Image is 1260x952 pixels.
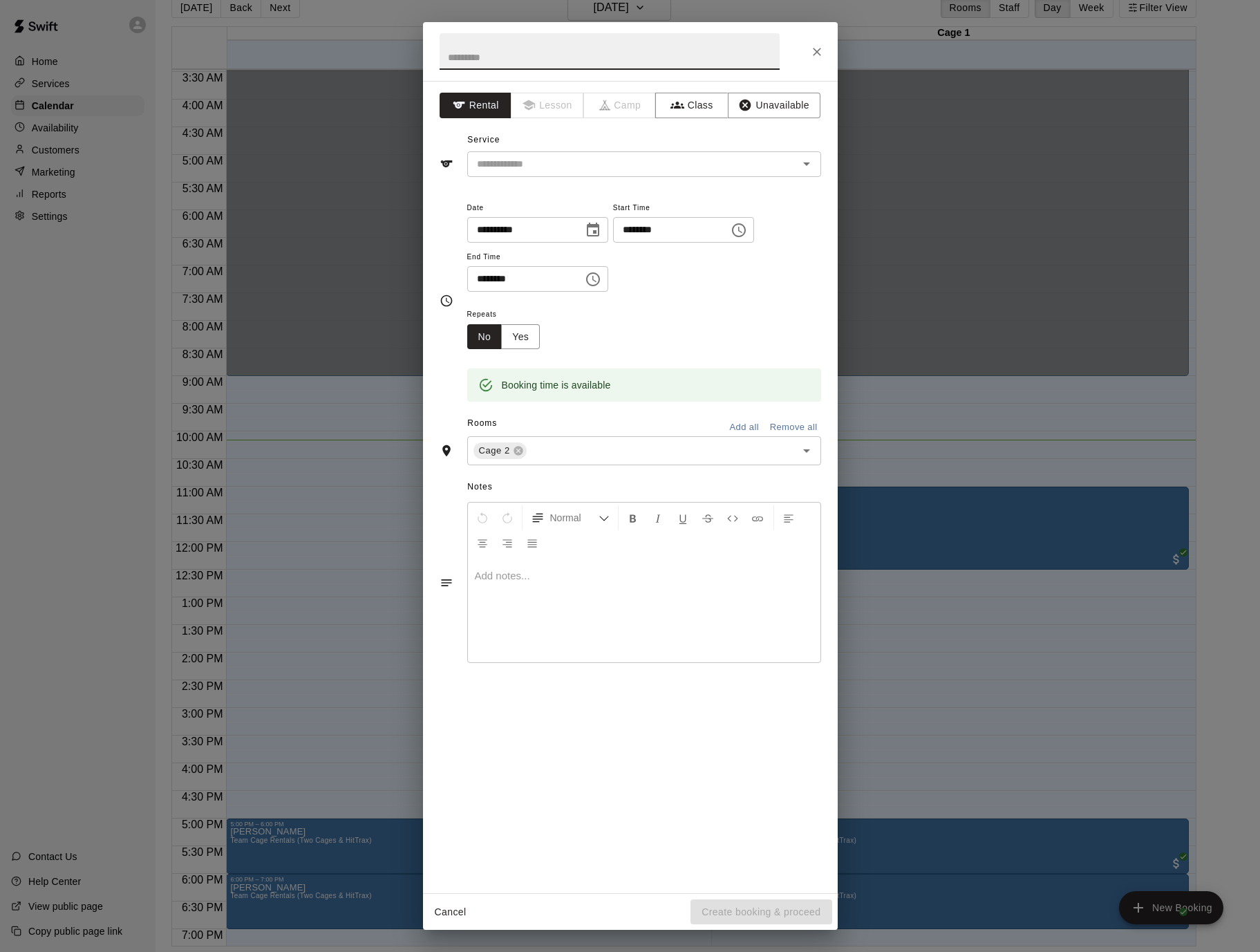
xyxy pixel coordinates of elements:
span: Service [467,135,500,144]
button: Left Align [777,505,800,530]
span: Camps can only be created in the Services page [584,93,657,118]
button: Rental [440,93,512,118]
button: Class [655,93,728,118]
button: Insert Code [721,505,744,530]
button: Open [797,154,816,174]
div: Cage 2 [473,442,527,459]
span: End Time [467,248,608,267]
span: Lessons must be created in the Services page first [511,93,584,118]
svg: Rooms [440,444,453,458]
span: Normal [550,511,599,525]
span: Date [467,199,608,218]
button: Format Bold [621,505,645,530]
span: Rooms [467,418,497,428]
button: Format Underline [671,505,695,530]
div: Booking time is available [502,373,611,398]
button: Redo [496,505,519,530]
button: Format Strikethrough [696,505,720,530]
span: Cage 2 [473,444,516,458]
button: No [467,324,502,350]
button: Close [805,39,829,64]
button: Format Italics [646,505,670,530]
button: Choose time, selected time is 1:00 PM [579,265,607,293]
button: Justify Align [520,530,544,555]
button: Unavailable [728,93,820,118]
button: Center Align [471,530,494,555]
button: Remove all [767,417,821,438]
button: Add all [722,417,767,438]
div: outlined button group [467,324,540,350]
span: Notes [467,476,820,498]
button: Open [797,441,816,460]
svg: Timing [440,294,453,308]
span: Start Time [613,199,754,218]
button: Yes [501,324,540,350]
button: Formatting Options [525,505,615,530]
button: Choose date, selected date is Oct 10, 2025 [579,216,607,244]
button: Undo [471,505,494,530]
span: Repeats [467,306,552,324]
svg: Notes [440,576,453,590]
svg: Service [440,157,453,171]
button: Cancel [429,899,473,925]
button: Right Align [496,530,519,555]
button: Choose time, selected time is 12:30 PM [725,216,753,244]
button: Insert Link [746,505,769,530]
